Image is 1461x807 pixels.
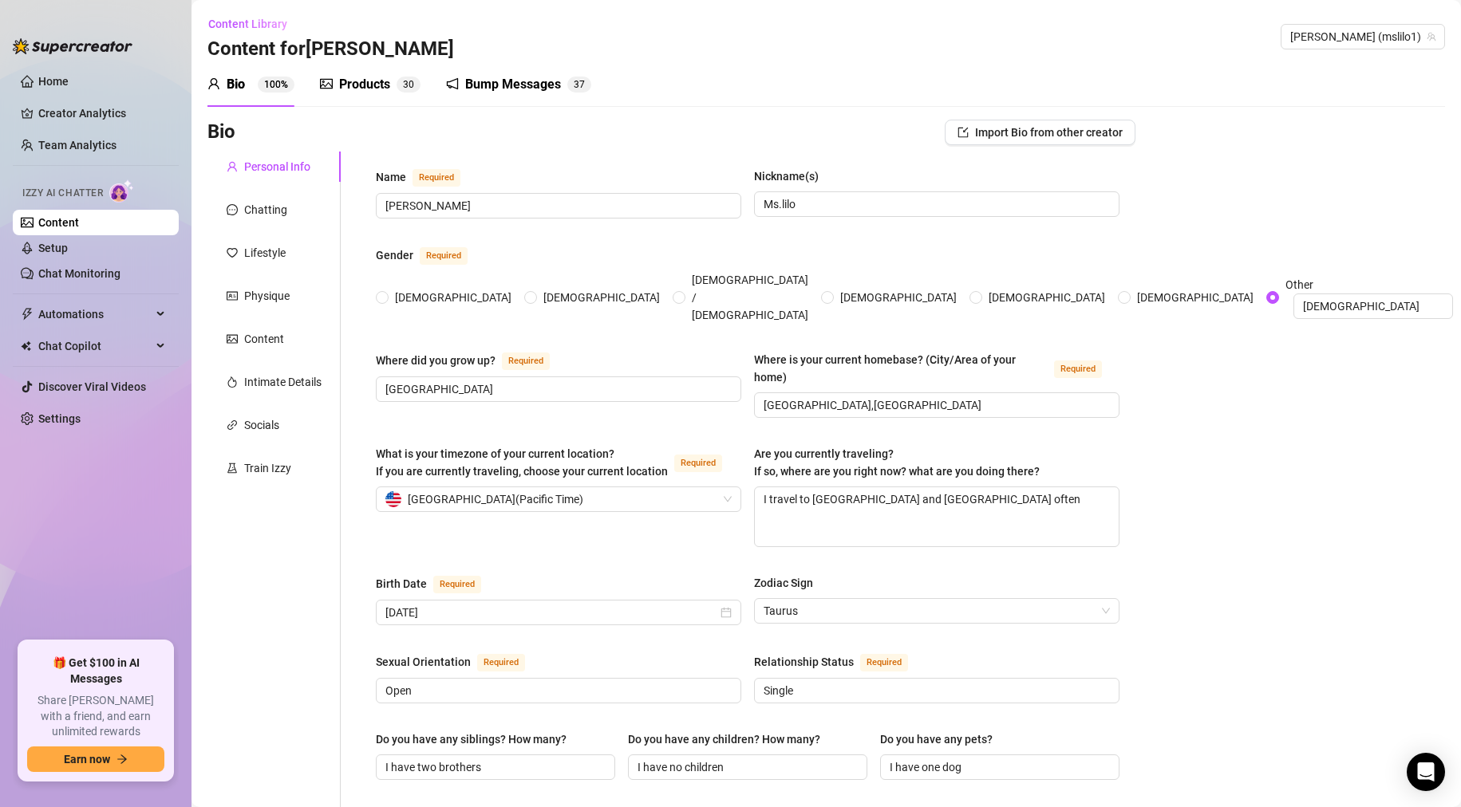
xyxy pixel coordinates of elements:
button: Content Library [207,11,300,37]
span: heart [227,247,238,258]
span: Required [413,169,460,187]
span: user [227,161,238,172]
span: Chat Copilot [38,333,152,359]
div: Where is your current homebase? (City/Area of your home) [754,351,1048,386]
sup: 100% [258,77,294,93]
span: Content Library [208,18,287,30]
input: Sexual Orientation [385,682,729,699]
div: Zodiac Sign [754,574,813,592]
div: Do you have any children? How many? [628,730,820,748]
span: Share [PERSON_NAME] with a friend, and earn unlimited rewards [27,693,164,740]
div: Train Izzy [244,459,291,477]
button: Import Bio from other creator [945,120,1135,145]
span: message [227,204,238,215]
div: Birth Date [376,575,427,592]
span: link [227,419,238,431]
a: Content [38,216,79,229]
span: lola (mslilo1) [1290,25,1435,49]
label: Where did you grow up? [376,351,567,370]
span: team [1427,32,1436,41]
div: Where did you grow up? [376,352,496,369]
div: Do you have any pets? [880,730,993,748]
span: [DEMOGRAPHIC_DATA] [537,289,666,306]
span: Required [502,352,550,370]
span: Required [433,576,481,593]
img: us [385,491,401,507]
label: Zodiac Sign [754,574,824,592]
sup: 37 [567,77,591,93]
input: Nickname(s) [764,195,1107,213]
span: Required [860,654,908,671]
span: Izzy AI Chatter [22,186,103,201]
label: Relationship Status [754,652,926,671]
div: Relationship Status [754,653,854,671]
div: Lifestyle [244,244,286,262]
span: picture [227,333,238,344]
div: Sexual Orientation [376,653,471,671]
input: Relationship Status [764,682,1107,699]
h3: Content for [PERSON_NAME] [207,37,454,62]
label: Do you have any pets? [880,730,1004,748]
div: Products [339,75,390,94]
div: Intimate Details [244,373,322,391]
a: Chat Monitoring [38,267,120,280]
span: Required [420,247,468,265]
span: Import Bio from other creator [975,126,1123,139]
img: Chat Copilot [21,341,31,352]
a: Settings [38,412,81,425]
a: Creator Analytics [38,100,166,126]
span: [DEMOGRAPHIC_DATA] / [DEMOGRAPHIC_DATA] [685,271,815,324]
span: thunderbolt [21,308,34,321]
span: What is your timezone of your current location? If you are currently traveling, choose your curre... [376,447,668,478]
span: Automations [38,301,152,327]
button: Earn nowarrow-right [27,746,164,772]
input: Do you have any siblings? How many? [385,758,602,776]
span: [GEOGRAPHIC_DATA] ( Pacific Time ) [408,487,583,511]
span: notification [446,77,459,90]
span: Required [1054,360,1102,378]
span: experiment [227,463,238,474]
span: 3 [574,79,579,90]
a: Team Analytics [38,139,116,152]
img: logo-BBDzfeDw.svg [13,38,132,54]
img: AI Chatter [109,179,134,203]
label: Name [376,167,478,187]
input: Do you have any pets? [890,758,1107,776]
span: user [207,77,220,90]
span: [DEMOGRAPHIC_DATA] [982,289,1112,306]
label: Gender [376,246,485,265]
div: Chatting [244,201,287,218]
div: Open Intercom Messenger [1407,753,1445,791]
span: picture [320,77,333,90]
div: Name [376,168,406,186]
span: [DEMOGRAPHIC_DATA] [834,289,963,306]
label: Sexual Orientation [376,652,543,671]
input: Birth Date [385,604,717,621]
div: Bio [227,75,245,94]
span: Earn now [64,753,110,766]
label: Birth Date [376,574,499,593]
span: arrow-right [116,754,128,765]
span: import [958,127,969,138]
span: Required [674,455,722,472]
span: 0 [409,79,414,90]
span: Required [477,654,525,671]
span: [DEMOGRAPHIC_DATA] [389,289,518,306]
a: Home [38,75,69,88]
div: Bump Messages [465,75,561,94]
textarea: I travel to [GEOGRAPHIC_DATA] and [GEOGRAPHIC_DATA] often [755,487,1119,546]
span: 7 [579,79,585,90]
div: Socials [244,416,279,434]
span: 🎁 Get $100 in AI Messages [27,655,164,687]
label: Nickname(s) [754,167,830,185]
div: Nickname(s) [754,167,819,185]
span: Taurus [764,599,1110,623]
label: Where is your current homebase? (City/Area of your home) [754,351,1119,386]
sup: 30 [397,77,421,93]
span: [DEMOGRAPHIC_DATA] [1131,289,1260,306]
a: Discover Viral Videos [38,380,146,393]
input: Where did you grow up? [385,380,729,398]
a: Setup [38,242,68,254]
input: Other [1293,293,1453,319]
span: fire [227,376,238,388]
